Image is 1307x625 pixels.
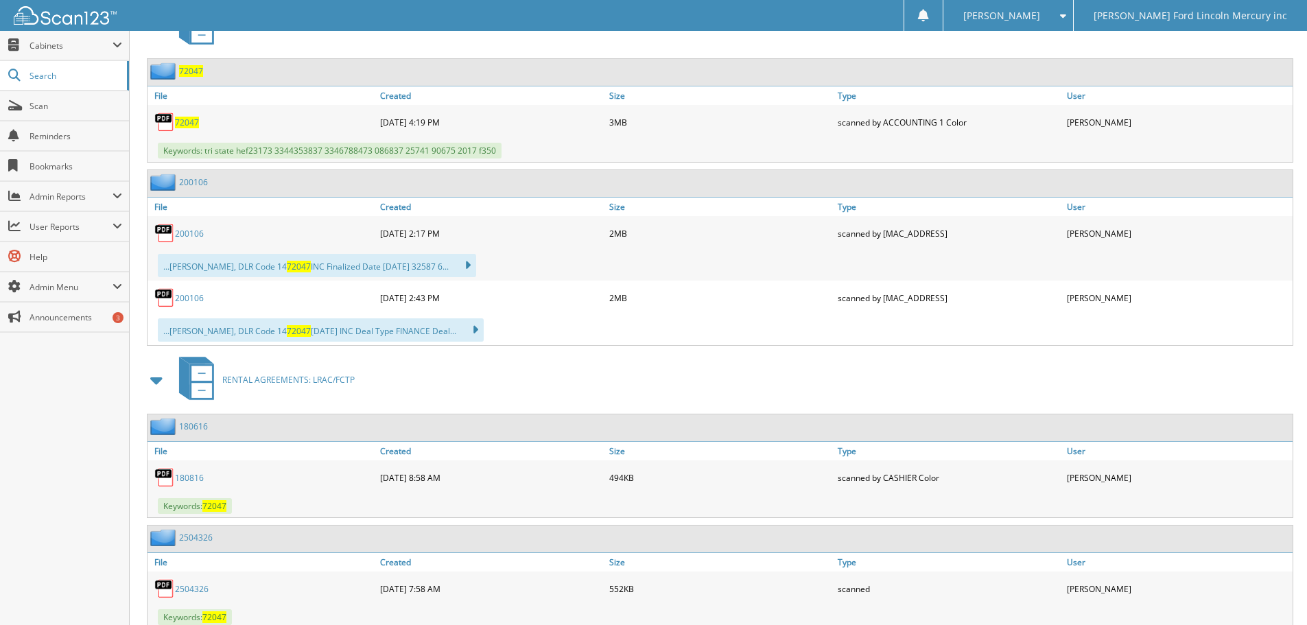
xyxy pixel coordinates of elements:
img: PDF.png [154,223,175,244]
a: Created [377,86,606,105]
img: PDF.png [154,467,175,488]
a: Type [834,86,1063,105]
div: 3 [113,312,123,323]
a: Size [606,86,835,105]
img: folder2.png [150,174,179,191]
span: Cabinets [30,40,113,51]
a: 180816 [175,472,204,484]
div: scanned by ACCOUNTING 1 Color [834,108,1063,136]
a: Size [606,198,835,216]
span: [PERSON_NAME] [963,12,1040,20]
div: [PERSON_NAME] [1063,220,1293,247]
a: Size [606,553,835,571]
img: folder2.png [150,529,179,546]
a: 72047 [175,117,199,128]
span: 72047 [202,500,226,512]
div: 552KB [606,575,835,602]
span: [PERSON_NAME] Ford Lincoln Mercury inc [1094,12,1287,20]
div: [DATE] 4:19 PM [377,108,606,136]
img: scan123-logo-white.svg [14,6,117,25]
img: PDF.png [154,287,175,308]
div: 494KB [606,464,835,491]
span: Keywords: tri state hef23173 3344353837 3346788473 086837 25741 90675 2017 f350 [158,143,502,158]
span: Admin Reports [30,191,113,202]
a: Created [377,553,606,571]
div: scanned [834,575,1063,602]
iframe: Chat Widget [1238,559,1307,625]
a: File [148,442,377,460]
img: folder2.png [150,62,179,80]
a: User [1063,442,1293,460]
span: Bookmarks [30,161,122,172]
div: [DATE] 8:58 AM [377,464,606,491]
div: ...[PERSON_NAME], DLR Code 14 INC Finalized Date [DATE] 32587 6... [158,254,476,277]
img: folder2.png [150,418,179,435]
span: Announcements [30,311,122,323]
div: [DATE] 2:43 PM [377,284,606,311]
div: 2MB [606,220,835,247]
a: Type [834,442,1063,460]
span: Reminders [30,130,122,142]
a: 200106 [179,176,208,188]
a: 200106 [175,228,204,239]
div: scanned by [MAC_ADDRESS] [834,220,1063,247]
span: Admin Menu [30,281,113,293]
div: [DATE] 2:17 PM [377,220,606,247]
img: PDF.png [154,578,175,599]
a: File [148,553,377,571]
div: [PERSON_NAME] [1063,575,1293,602]
span: User Reports [30,221,113,233]
span: Help [30,251,122,263]
div: scanned by [MAC_ADDRESS] [834,284,1063,311]
div: [PERSON_NAME] [1063,108,1293,136]
span: Search [30,70,120,82]
a: User [1063,553,1293,571]
a: 72047 [179,65,203,77]
div: scanned by CASHIER Color [834,464,1063,491]
div: 3MB [606,108,835,136]
a: 2504326 [175,583,209,595]
a: Created [377,198,606,216]
span: RENTAL AGREEMENTS: LRAC/FCTP [222,374,355,386]
div: [PERSON_NAME] [1063,284,1293,311]
a: Size [606,442,835,460]
a: RENTAL AGREEMENTS: LRAC/FCTP [171,353,355,407]
a: 180616 [179,421,208,432]
div: 2MB [606,284,835,311]
a: Type [834,553,1063,571]
a: File [148,198,377,216]
div: ...[PERSON_NAME], DLR Code 14 [DATE] INC Deal Type FINANCE Deal... [158,318,484,342]
a: 200106 [175,292,204,304]
a: 2504326 [179,532,213,543]
a: Created [377,442,606,460]
span: Keywords: [158,498,232,514]
div: [DATE] 7:58 AM [377,575,606,602]
span: 72047 [287,325,311,337]
a: User [1063,198,1293,216]
div: [PERSON_NAME] [1063,464,1293,491]
img: PDF.png [154,112,175,132]
span: 72047 [287,261,311,272]
a: File [148,86,377,105]
span: Keywords: [158,609,232,625]
a: User [1063,86,1293,105]
a: Type [834,198,1063,216]
span: 72047 [202,611,226,623]
span: Scan [30,100,122,112]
